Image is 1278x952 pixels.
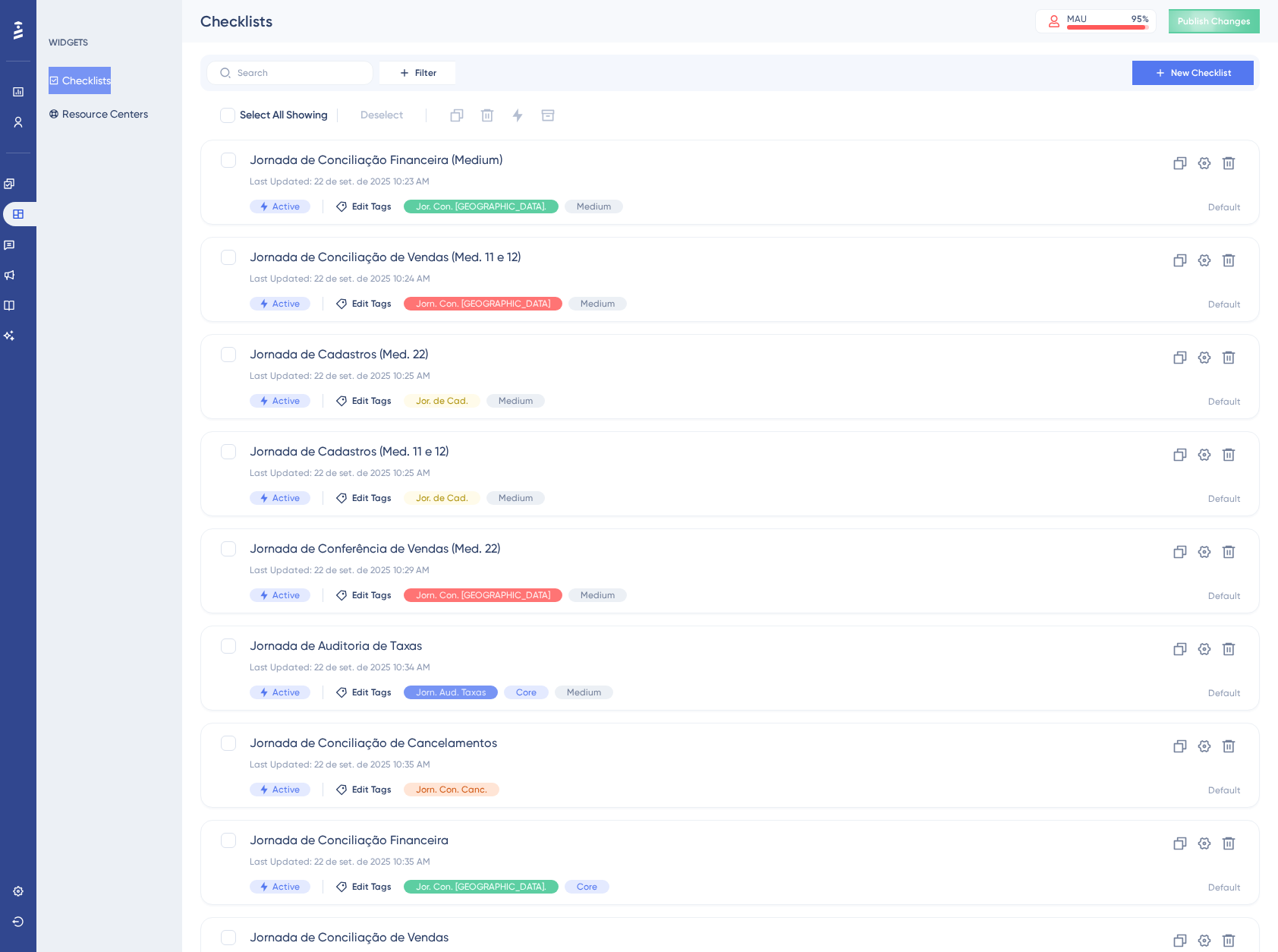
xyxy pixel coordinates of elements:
span: Active [272,395,300,407]
span: Edit Tags [352,200,392,213]
button: Edit Tags [335,589,392,601]
div: Last Updated: 22 de set. de 2025 10:25 AM [250,370,1089,382]
button: Publish Changes [1169,9,1260,33]
input: Search [238,68,360,78]
span: Jor. Con. [GEOGRAPHIC_DATA]. [416,200,546,213]
span: Medium [567,686,601,698]
div: Default [1208,201,1241,213]
span: Deselect [360,106,403,125]
span: Jornada de Conciliação Financeira (Medium) [250,151,1089,169]
button: Edit Tags [335,492,392,504]
span: Select All Showing [240,106,328,125]
div: Last Updated: 22 de set. de 2025 10:29 AM [250,564,1089,576]
span: Medium [499,492,533,504]
span: Jorn. Con. [GEOGRAPHIC_DATA] [416,298,550,310]
span: Medium [581,589,615,601]
span: Jor. de Cad. [416,492,468,504]
button: Edit Tags [335,395,392,407]
span: Active [272,492,300,504]
span: Active [272,589,300,601]
button: Edit Tags [335,881,392,893]
span: Jor. Con. [GEOGRAPHIC_DATA]. [416,881,546,893]
div: Last Updated: 22 de set. de 2025 10:24 AM [250,273,1089,285]
button: Resource Centers [49,100,148,128]
div: Default [1208,881,1241,894]
span: Jorn. Con. Canc. [416,783,487,796]
span: Filter [415,67,436,79]
span: Edit Tags [352,298,392,310]
span: Jornada de Conciliação de Vendas (Med. 11 e 12) [250,248,1089,266]
span: New Checklist [1171,67,1232,79]
span: Publish Changes [1178,15,1251,27]
span: Edit Tags [352,686,392,698]
span: Edit Tags [352,492,392,504]
div: Last Updated: 22 de set. de 2025 10:35 AM [250,758,1089,771]
span: Active [272,686,300,698]
span: Core [516,686,537,698]
div: Last Updated: 22 de set. de 2025 10:25 AM [250,467,1089,479]
button: Deselect [347,102,417,129]
span: Jornada de Cadastros (Med. 11 e 12) [250,443,1089,461]
div: Checklists [200,11,997,32]
span: Edit Tags [352,395,392,407]
span: Jorn. Aud. Taxas [416,686,486,698]
button: Checklists [49,67,111,94]
span: Jorn. Con. [GEOGRAPHIC_DATA] [416,589,550,601]
div: Default [1208,493,1241,505]
span: Medium [577,200,611,213]
span: Edit Tags [352,589,392,601]
div: Default [1208,687,1241,699]
div: MAU [1067,13,1087,25]
button: Edit Tags [335,686,392,698]
span: Active [272,298,300,310]
span: Jornada de Conferência de Vendas (Med. 22) [250,540,1089,558]
span: Edit Tags [352,881,392,893]
div: Default [1208,298,1241,311]
button: Edit Tags [335,783,392,796]
div: WIDGETS [49,36,88,49]
button: Filter [379,61,455,85]
span: Jornada de Conciliação de Vendas [250,928,1089,947]
div: Last Updated: 22 de set. de 2025 10:35 AM [250,856,1089,868]
div: Default [1208,590,1241,602]
span: Jornada de Conciliação de Cancelamentos [250,734,1089,752]
button: New Checklist [1132,61,1254,85]
div: Last Updated: 22 de set. de 2025 10:23 AM [250,175,1089,188]
span: Medium [581,298,615,310]
span: Active [272,881,300,893]
span: Jornada de Conciliação Financeira [250,831,1089,850]
div: Default [1208,396,1241,408]
div: 95 % [1132,13,1149,25]
span: Jornada de Cadastros (Med. 22) [250,345,1089,364]
span: Core [577,881,597,893]
button: Edit Tags [335,298,392,310]
span: Active [272,200,300,213]
span: Medium [499,395,533,407]
div: Last Updated: 22 de set. de 2025 10:34 AM [250,661,1089,673]
span: Active [272,783,300,796]
button: Edit Tags [335,200,392,213]
span: Edit Tags [352,783,392,796]
span: Jor. de Cad. [416,395,468,407]
span: Jornada de Auditoria de Taxas [250,637,1089,655]
div: Default [1208,784,1241,796]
